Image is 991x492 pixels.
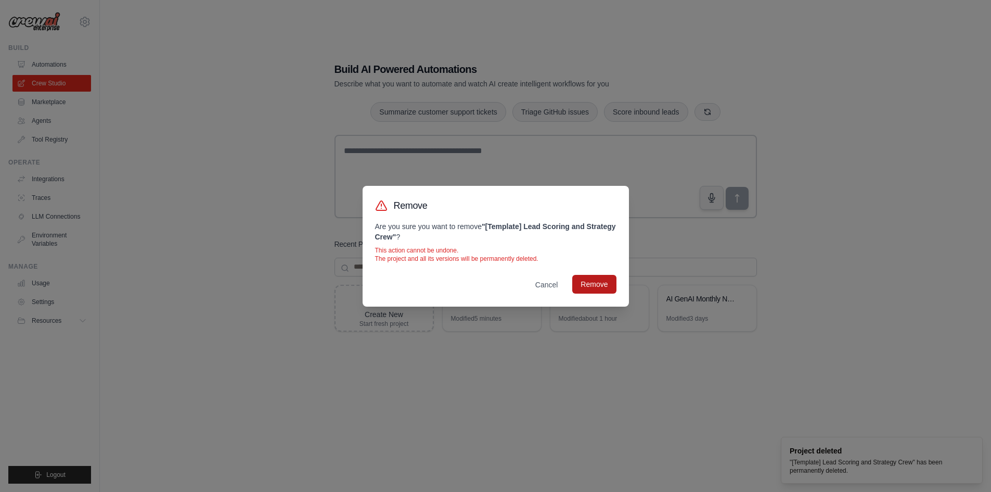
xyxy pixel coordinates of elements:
p: The project and all its versions will be permanently deleted. [375,255,616,263]
p: Are you sure you want to remove ? [375,221,616,242]
p: This action cannot be undone. [375,246,616,255]
h3: Remove [394,198,428,213]
button: Cancel [527,275,567,294]
strong: " [Template] Lead Scoring and Strategy Crew " [375,222,616,241]
button: Remove [572,275,616,294]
